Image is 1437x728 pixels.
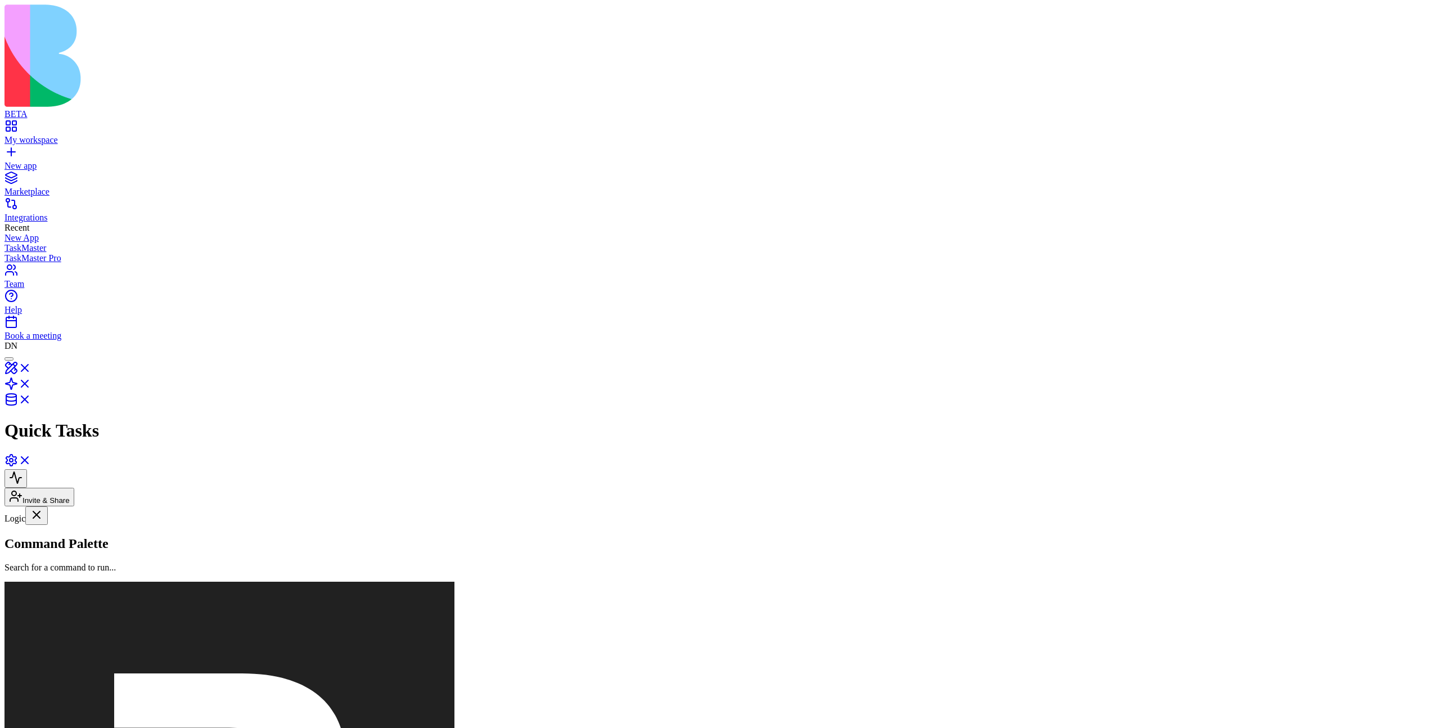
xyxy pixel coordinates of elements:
[4,5,457,107] img: logo
[4,295,1433,315] a: Help
[4,269,1433,289] a: Team
[4,279,1433,289] div: Team
[4,563,1433,573] p: Search for a command to run...
[4,203,1433,223] a: Integrations
[4,223,29,232] span: Recent
[4,187,1433,197] div: Marketplace
[4,99,1433,119] a: BETA
[4,420,1433,441] h1: Quick Tasks
[4,305,1433,315] div: Help
[4,213,1433,223] div: Integrations
[4,177,1433,197] a: Marketplace
[4,253,1433,263] a: TaskMaster Pro
[4,151,1433,171] a: New app
[4,341,17,350] span: DN
[4,135,1433,145] div: My workspace
[4,233,1433,243] a: New App
[4,321,1433,341] a: Book a meeting
[4,536,1433,551] h2: Command Palette
[4,161,1433,171] div: New app
[4,109,1433,119] div: BETA
[4,125,1433,145] a: My workspace
[4,514,25,523] span: Logic
[4,488,74,506] button: Invite & Share
[4,243,1433,253] a: TaskMaster
[4,331,1433,341] div: Book a meeting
